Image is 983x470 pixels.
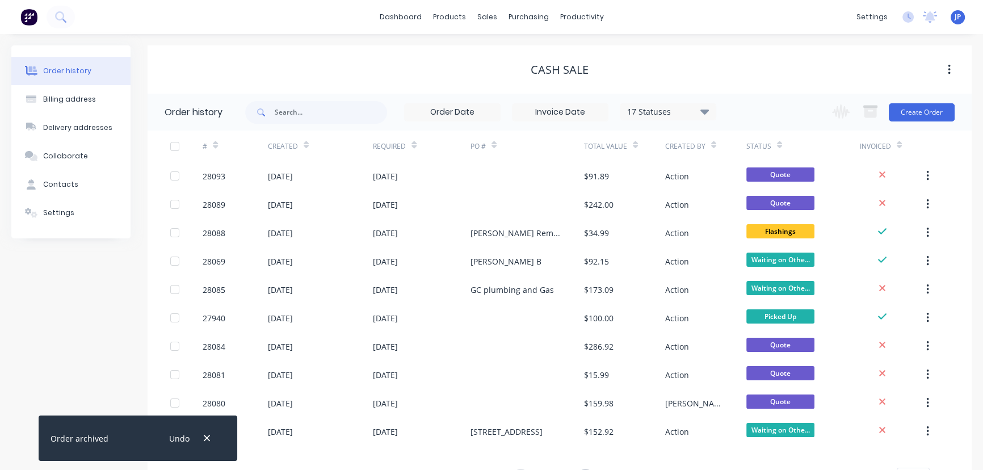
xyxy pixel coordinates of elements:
div: [DATE] [373,426,398,438]
div: Created By [665,141,705,152]
div: $242.00 [584,199,614,211]
div: Invoiced [860,131,925,162]
div: Settings [43,208,74,218]
div: 28089 [203,199,225,211]
span: JP [955,12,961,22]
div: Invoiced [860,141,891,152]
span: Quote [746,395,814,409]
input: Search... [275,101,387,124]
div: settings [851,9,893,26]
span: Quote [746,167,814,182]
div: $286.92 [584,341,614,352]
button: Settings [11,199,131,227]
div: Collaborate [43,151,88,161]
div: 28084 [203,341,225,352]
div: $152.92 [584,426,614,438]
span: Quote [746,196,814,210]
div: Created [268,141,298,152]
div: $100.00 [584,312,614,324]
span: Picked Up [746,309,814,324]
img: Factory [20,9,37,26]
div: $91.89 [584,170,609,182]
div: sales [472,9,503,26]
div: Action [665,255,689,267]
div: [DATE] [268,397,293,409]
div: Delivery addresses [43,123,112,133]
div: [DATE] [373,170,398,182]
div: Contacts [43,179,78,190]
div: [DATE] [373,227,398,239]
div: [STREET_ADDRESS] [471,426,543,438]
div: GC plumbing and Gas [471,284,554,296]
div: $34.99 [584,227,609,239]
div: productivity [554,9,610,26]
div: 27940 [203,312,225,324]
div: 28085 [203,284,225,296]
div: Action [665,369,689,381]
div: [DATE] [268,170,293,182]
div: [DATE] [268,255,293,267]
div: 17 Statuses [620,106,716,118]
div: Total Value [584,131,665,162]
div: # [203,141,207,152]
div: [DATE] [268,199,293,211]
div: products [427,9,472,26]
div: [PERSON_NAME] B [471,255,541,267]
div: $15.99 [584,369,609,381]
div: Action [665,284,689,296]
div: # [203,131,267,162]
div: [DATE] [268,369,293,381]
div: [DATE] [373,255,398,267]
div: Action [665,341,689,352]
div: Created [268,131,373,162]
div: Status [746,141,771,152]
div: Action [665,227,689,239]
button: Collaborate [11,142,131,170]
div: Order history [43,66,91,76]
div: 28093 [203,170,225,182]
div: Order history [165,106,222,119]
div: [DATE] [373,312,398,324]
div: $173.09 [584,284,614,296]
button: Contacts [11,170,131,199]
div: [DATE] [268,341,293,352]
div: Billing address [43,94,96,104]
button: Delivery addresses [11,114,131,142]
div: [DATE] [268,426,293,438]
div: [DATE] [373,369,398,381]
input: Invoice Date [512,104,608,121]
div: PO # [471,141,486,152]
div: 28088 [203,227,225,239]
div: [PERSON_NAME] Remake [471,227,561,239]
div: $159.98 [584,397,614,409]
div: 28080 [203,397,225,409]
div: purchasing [503,9,554,26]
div: Action [665,170,689,182]
div: Status [746,131,860,162]
div: [DATE] [268,312,293,324]
span: Waiting on Othe... [746,281,814,295]
div: $92.15 [584,255,609,267]
div: Total Value [584,141,627,152]
div: Required [373,131,471,162]
a: dashboard [374,9,427,26]
div: Action [665,312,689,324]
div: Created By [665,131,746,162]
button: Billing address [11,85,131,114]
span: Waiting on Othe... [746,423,814,437]
span: Waiting on Othe... [746,253,814,267]
input: Order Date [405,104,500,121]
div: Order archived [51,433,108,444]
div: [DATE] [373,397,398,409]
div: Action [665,426,689,438]
div: 28069 [203,255,225,267]
div: [DATE] [268,284,293,296]
div: CASH SALE [531,63,589,77]
div: PO # [471,131,584,162]
button: Undo [163,431,195,446]
button: Order history [11,57,131,85]
button: Create Order [889,103,955,121]
div: 28081 [203,369,225,381]
div: Action [665,199,689,211]
div: [DATE] [268,227,293,239]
